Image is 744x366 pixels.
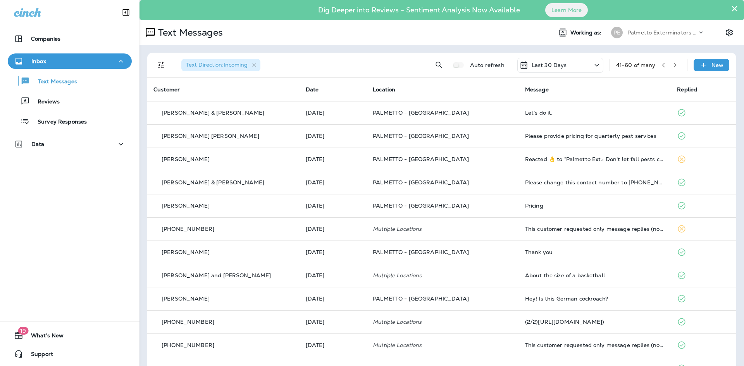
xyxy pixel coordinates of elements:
[162,110,264,116] p: [PERSON_NAME] & [PERSON_NAME]
[181,59,260,71] div: Text Direction:Incoming
[30,119,87,126] p: Survey Responses
[373,226,513,232] p: Multiple Locations
[162,156,210,162] p: [PERSON_NAME]
[627,29,697,36] p: Palmetto Exterminators LLC
[373,202,469,209] span: PALMETTO - [GEOGRAPHIC_DATA]
[115,5,137,20] button: Collapse Sidebar
[722,26,736,40] button: Settings
[532,62,567,68] p: Last 30 Days
[373,342,513,348] p: Multiple Locations
[162,179,264,186] p: [PERSON_NAME] & [PERSON_NAME]
[30,78,77,86] p: Text Messages
[525,110,665,116] div: Let's do it.
[306,203,360,209] p: Sep 18, 2025 10:33 AM
[611,27,623,38] div: PE
[525,179,714,186] span: Please change this contact number to [PHONE_NUMBER]. Thank you.
[306,86,319,93] span: Date
[373,249,469,256] span: PALMETTO - [GEOGRAPHIC_DATA]
[18,327,28,335] span: 19
[186,61,248,68] span: Text Direction : Incoming
[306,296,360,302] p: Sep 15, 2025 03:53 PM
[570,29,603,36] span: Working as:
[373,272,513,278] p: Multiple Locations
[155,27,223,38] p: Text Messages
[525,342,665,348] div: This customer requested only message replies (no calls). Reply here or respond via your LSA dashb...
[162,342,214,349] span: [PHONE_NUMBER]
[31,36,60,42] p: Companies
[23,351,53,360] span: Support
[525,179,665,186] div: Please change this contact number to 8042400181. Thank you.
[306,133,360,139] p: Sep 18, 2025 11:00 AM
[525,203,665,209] div: Pricing
[525,272,665,278] div: About the size of a basketball
[30,98,60,106] p: Reviews
[373,86,395,93] span: Location
[731,2,738,15] button: Close
[306,156,360,162] p: Sep 18, 2025 10:57 AM
[162,318,214,325] span: [PHONE_NUMBER]
[306,110,360,116] p: Sep 18, 2025 12:06 PM
[153,86,180,93] span: Customer
[162,225,214,232] span: [PHONE_NUMBER]
[470,62,505,68] p: Auto refresh
[306,319,360,325] p: Sep 15, 2025 03:32 PM
[373,179,469,186] span: PALMETTO - [GEOGRAPHIC_DATA]
[8,93,132,109] button: Reviews
[296,9,542,11] p: Dig Deeper into Reviews - Sentiment Analysis Now Available
[162,133,259,139] p: [PERSON_NAME] [PERSON_NAME]
[711,62,723,68] p: New
[373,156,469,163] span: PALMETTO - [GEOGRAPHIC_DATA]
[162,203,210,209] p: [PERSON_NAME]
[373,109,469,116] span: PALMETTO - [GEOGRAPHIC_DATA]
[306,342,360,348] p: Sep 15, 2025 02:01 PM
[162,296,210,302] p: [PERSON_NAME]
[23,332,64,342] span: What's New
[8,346,132,362] button: Support
[525,133,665,139] div: Please provide pricing for quarterly pest services
[306,179,360,186] p: Sep 18, 2025 10:53 AM
[162,272,271,278] p: [PERSON_NAME] and [PERSON_NAME]
[306,249,360,255] p: Sep 17, 2025 11:49 AM
[8,31,132,46] button: Companies
[162,249,210,255] p: [PERSON_NAME]
[431,57,447,73] button: Search Messages
[677,86,697,93] span: Replied
[525,249,665,255] div: Thank you
[8,53,132,69] button: Inbox
[8,136,132,152] button: Data
[373,319,513,325] p: Multiple Locations
[525,86,549,93] span: Message
[373,295,469,302] span: PALMETTO - [GEOGRAPHIC_DATA]
[373,132,469,139] span: PALMETTO - [GEOGRAPHIC_DATA]
[8,113,132,129] button: Survey Responses
[306,272,360,278] p: Sep 17, 2025 08:41 AM
[525,296,665,302] div: Hey! Is this German cockroach?
[525,156,665,162] div: Reacted 👌 to “Palmetto Ext.: Don't let fall pests crash your season! Our Quarterly Pest Control b...
[545,3,588,17] button: Learn More
[8,73,132,89] button: Text Messages
[525,226,665,232] div: This customer requested only message replies (no calls). Reply here or respond via your LSA dashb...
[153,57,169,73] button: Filters
[616,62,656,68] div: 41 - 60 of many
[306,226,360,232] p: Sep 17, 2025 12:57 PM
[31,58,46,64] p: Inbox
[8,328,132,343] button: 19What's New
[525,319,665,325] div: (2/2)https://g.co/homeservices/avYkc)
[31,141,45,147] p: Data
